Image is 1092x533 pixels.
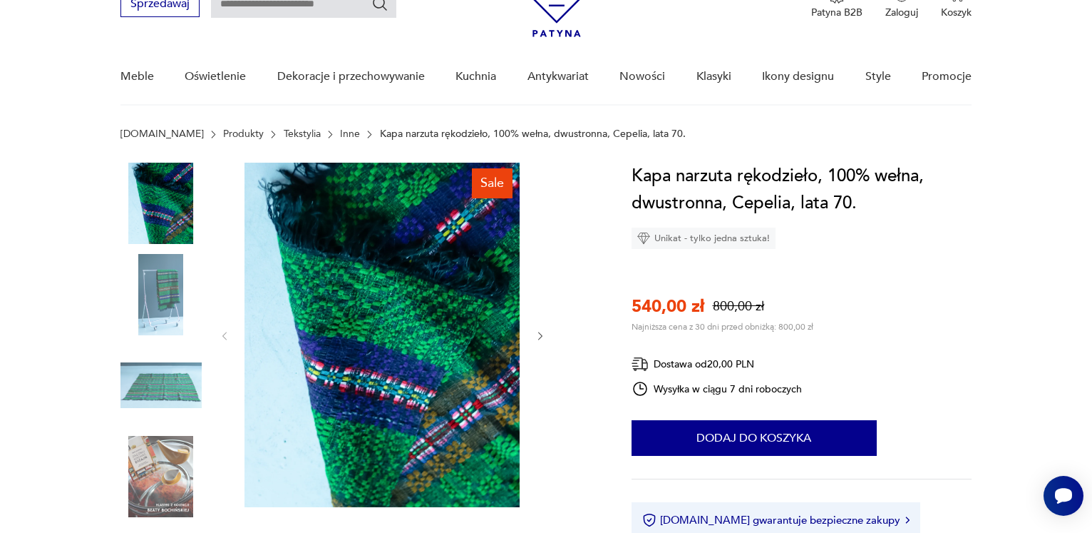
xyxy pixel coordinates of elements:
a: Produkty [223,128,264,140]
a: Promocje [922,49,972,104]
button: Dodaj do koszyka [632,420,877,456]
p: 800,00 zł [713,298,764,315]
a: [DOMAIN_NAME] [120,128,204,140]
p: Patyna B2B [811,6,862,19]
a: Oświetlenie [185,49,246,104]
p: Koszyk [941,6,972,19]
a: Ikony designu [762,49,834,104]
img: Zdjęcie produktu Kapa narzuta rękodzieło, 100% wełna, dwustronna, Cepelia, lata 70. [120,345,202,426]
a: Style [865,49,891,104]
img: Ikona dostawy [632,355,649,373]
p: Zaloguj [885,6,918,19]
h1: Kapa narzuta rękodzieło, 100% wełna, dwustronna, Cepelia, lata 70. [632,163,972,217]
button: [DOMAIN_NAME] gwarantuje bezpieczne zakupy [642,513,910,527]
div: Wysyłka w ciągu 7 dni roboczych [632,380,803,397]
iframe: Smartsupp widget button [1044,476,1083,516]
a: Inne [340,128,360,140]
a: Meble [120,49,154,104]
a: Nowości [619,49,665,104]
p: Najniższa cena z 30 dni przed obniżką: 800,00 zł [632,321,813,333]
img: Zdjęcie produktu Kapa narzuta rękodzieło, 100% wełna, dwustronna, Cepelia, lata 70. [120,254,202,335]
img: Ikona certyfikatu [642,513,656,527]
a: Klasyki [696,49,731,104]
div: Dostawa od 20,00 PLN [632,355,803,373]
a: Kuchnia [455,49,496,104]
p: 540,00 zł [632,295,704,318]
div: Sale [472,168,512,198]
img: Ikona strzałki w prawo [905,517,910,524]
a: Tekstylia [284,128,321,140]
a: Dekoracje i przechowywanie [277,49,425,104]
img: Zdjęcie produktu Kapa narzuta rękodzieło, 100% wełna, dwustronna, Cepelia, lata 70. [120,436,202,517]
img: Ikona diamentu [637,232,650,245]
a: Antykwariat [527,49,589,104]
img: Zdjęcie produktu Kapa narzuta rękodzieło, 100% wełna, dwustronna, Cepelia, lata 70. [120,163,202,244]
div: Unikat - tylko jedna sztuka! [632,228,776,249]
p: Kapa narzuta rękodzieło, 100% wełna, dwustronna, Cepelia, lata 70. [380,128,686,140]
img: Zdjęcie produktu Kapa narzuta rękodzieło, 100% wełna, dwustronna, Cepelia, lata 70. [244,163,520,507]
